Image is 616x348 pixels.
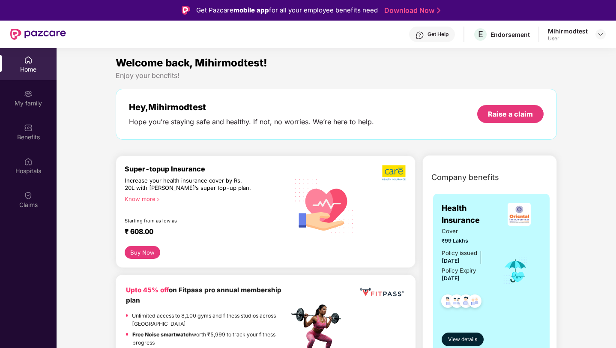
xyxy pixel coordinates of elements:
[132,331,192,338] strong: Free Noise smartwatch
[431,171,499,183] span: Company benefits
[416,31,424,39] img: svg+xml;base64,PHN2ZyBpZD0iSGVscC0zMngzMiIgeG1sbnM9Imh0dHA6Ly93d3cudzMub3JnLzIwMDAvc3ZnIiB3aWR0aD...
[24,123,33,132] img: svg+xml;base64,PHN2ZyBpZD0iQmVuZWZpdHMiIHhtbG5zPSJodHRwOi8vd3d3LnczLm9yZy8yMDAwL3N2ZyIgd2lkdGg9Ij...
[490,30,530,39] div: Endorsement
[442,333,484,346] button: View details
[442,237,490,245] span: ₹99 Lakhs
[442,266,476,275] div: Policy Expiry
[478,29,483,39] span: E
[464,292,485,313] img: svg+xml;base64,PHN2ZyB4bWxucz0iaHR0cDovL3d3dy53My5vcmcvMjAwMC9zdmciIHdpZHRoPSI0OC45NDMiIGhlaWdodD...
[132,312,289,328] p: Unlimited access to 8,100 gyms and fitness studios across [GEOGRAPHIC_DATA]
[24,56,33,64] img: svg+xml;base64,PHN2ZyBpZD0iSG9tZSIgeG1sbnM9Imh0dHA6Ly93d3cudzMub3JnLzIwMDAvc3ZnIiB3aWR0aD0iMjAiIG...
[548,35,588,42] div: User
[289,169,360,241] img: svg+xml;base64,PHN2ZyB4bWxucz0iaHR0cDovL3d3dy53My5vcmcvMjAwMC9zdmciIHhtbG5zOnhsaW5rPSJodHRwOi8vd3...
[442,227,490,236] span: Cover
[116,71,557,80] div: Enjoy your benefits!
[125,165,289,173] div: Super-topup Insurance
[196,5,378,15] div: Get Pazcare for all your employee benefits need
[126,286,281,304] b: on Fitpass pro annual membership plan
[442,275,460,282] span: [DATE]
[155,197,160,202] span: right
[448,336,477,344] span: View details
[116,57,267,69] span: Welcome back, Mihirmodtest!
[129,117,374,126] div: Hope you’re staying safe and healthy. If not, no worries. We’re here to help.
[359,285,405,300] img: fppp.png
[502,257,529,285] img: icon
[446,292,467,313] img: svg+xml;base64,PHN2ZyB4bWxucz0iaHR0cDovL3d3dy53My5vcmcvMjAwMC9zdmciIHdpZHRoPSI0OC45MTUiIGhlaWdodD...
[455,292,476,313] img: svg+xml;base64,PHN2ZyB4bWxucz0iaHR0cDovL3d3dy53My5vcmcvMjAwMC9zdmciIHdpZHRoPSI0OC45NDMiIGhlaWdodD...
[132,330,289,347] p: worth ₹5,999 to track your fitness progress
[488,109,533,119] div: Raise a claim
[24,191,33,200] img: svg+xml;base64,PHN2ZyBpZD0iQ2xhaW0iIHhtbG5zPSJodHRwOi8vd3d3LnczLm9yZy8yMDAwL3N2ZyIgd2lkdGg9IjIwIi...
[597,31,604,38] img: svg+xml;base64,PHN2ZyBpZD0iRHJvcGRvd24tMzJ4MzIiIHhtbG5zPSJodHRwOi8vd3d3LnczLm9yZy8yMDAwL3N2ZyIgd2...
[10,29,66,40] img: New Pazcare Logo
[233,6,269,14] strong: mobile app
[548,27,588,35] div: Mihirmodtest
[428,31,449,38] div: Get Help
[442,249,477,258] div: Policy issued
[382,165,407,181] img: b5dec4f62d2307b9de63beb79f102df3.png
[437,6,440,15] img: Stroke
[24,90,33,98] img: svg+xml;base64,PHN2ZyB3aWR0aD0iMjAiIGhlaWdodD0iMjAiIHZpZXdCb3g9IjAgMCAyMCAyMCIgZmlsbD0ibm9uZSIgeG...
[125,195,284,201] div: Know more
[125,177,252,192] div: Increase your health insurance cover by Rs. 20L with [PERSON_NAME]’s super top-up plan.
[126,286,169,294] b: Upto 45% off
[442,202,497,227] span: Health Insurance
[437,292,458,313] img: svg+xml;base64,PHN2ZyB4bWxucz0iaHR0cDovL3d3dy53My5vcmcvMjAwMC9zdmciIHdpZHRoPSI0OC45NDMiIGhlaWdodD...
[125,218,253,224] div: Starting from as low as
[129,102,374,112] div: Hey, Mihirmodtest
[508,203,531,226] img: insurerLogo
[125,246,160,259] button: Buy Now
[125,227,281,237] div: ₹ 608.00
[24,157,33,166] img: svg+xml;base64,PHN2ZyBpZD0iSG9zcGl0YWxzIiB4bWxucz0iaHR0cDovL3d3dy53My5vcmcvMjAwMC9zdmciIHdpZHRoPS...
[442,258,460,264] span: [DATE]
[182,6,190,15] img: Logo
[384,6,438,15] a: Download Now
